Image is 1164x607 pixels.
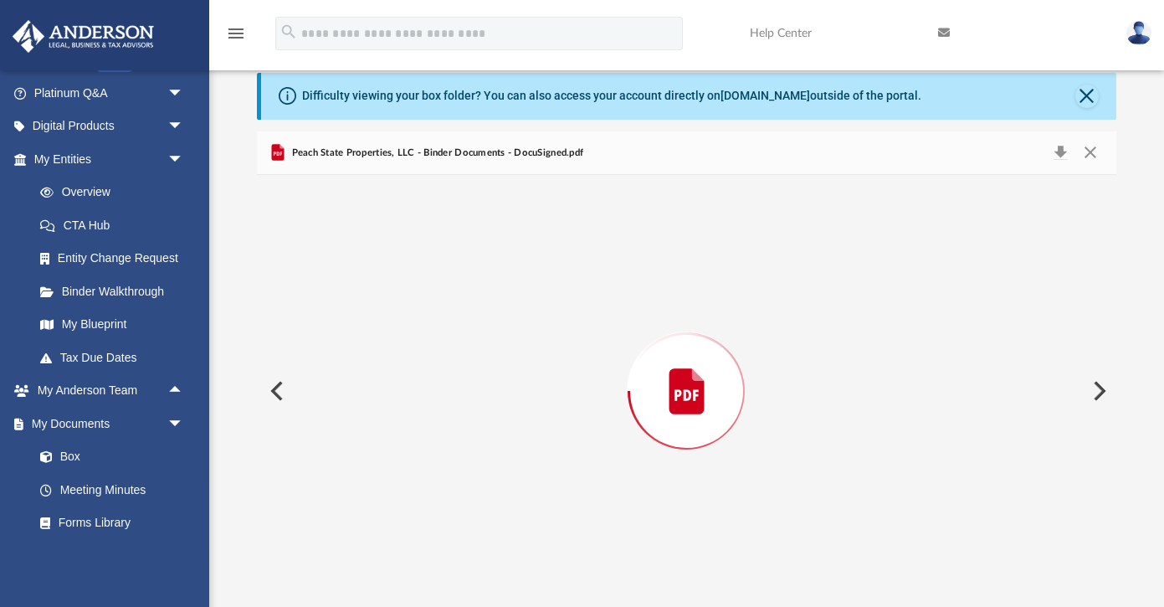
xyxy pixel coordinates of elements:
[12,110,209,143] a: Digital Productsarrow_drop_down
[1075,85,1099,108] button: Close
[226,23,246,44] i: menu
[23,208,209,242] a: CTA Hub
[226,32,246,44] a: menu
[23,275,209,308] a: Binder Walkthrough
[12,142,209,176] a: My Entitiesarrow_drop_down
[1075,141,1105,165] button: Close
[23,473,201,507] a: Meeting Minutes
[23,176,209,209] a: Overview
[288,146,583,161] span: Peach State Properties, LLC - Binder Documents - DocuSigned.pdf
[23,242,209,275] a: Entity Change Request
[23,539,201,573] a: Notarize
[1045,141,1075,165] button: Download
[167,374,201,409] span: arrow_drop_up
[8,20,159,53] img: Anderson Advisors Platinum Portal
[23,341,209,374] a: Tax Due Dates
[167,76,201,111] span: arrow_drop_down
[1126,21,1151,45] img: User Pic
[12,407,201,440] a: My Documentsarrow_drop_down
[23,507,192,540] a: Forms Library
[167,142,201,177] span: arrow_drop_down
[257,368,294,414] button: Previous File
[23,308,201,342] a: My Blueprint
[279,23,298,41] i: search
[167,110,201,144] span: arrow_drop_down
[12,374,201,408] a: My Anderson Teamarrow_drop_up
[720,89,810,102] a: [DOMAIN_NAME]
[12,76,209,110] a: Platinum Q&Aarrow_drop_down
[302,87,921,105] div: Difficulty viewing your box folder? You can also access your account directly on outside of the p...
[23,440,192,474] a: Box
[1079,368,1116,414] button: Next File
[167,407,201,441] span: arrow_drop_down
